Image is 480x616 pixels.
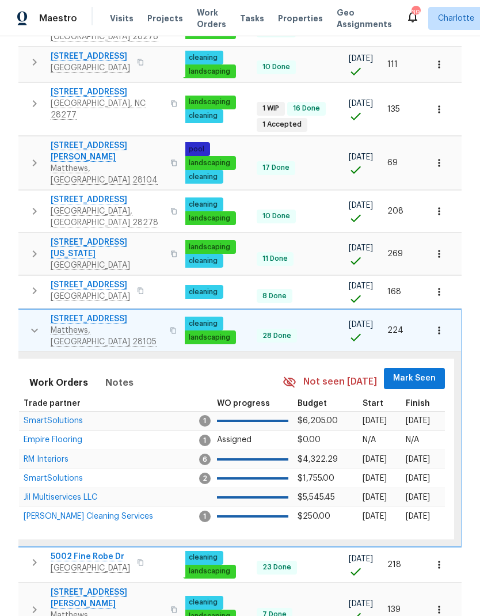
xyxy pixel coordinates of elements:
[217,400,270,408] span: WO progress
[387,326,403,334] span: 224
[29,375,88,391] span: Work Orders
[184,172,222,182] span: cleaning
[349,153,373,161] span: [DATE]
[24,513,153,520] a: [PERSON_NAME] Cleaning Services
[105,375,134,391] span: Notes
[349,555,373,563] span: [DATE]
[387,606,401,614] span: 139
[387,207,403,215] span: 208
[337,7,392,30] span: Geo Assignments
[199,473,211,484] span: 2
[147,13,183,24] span: Projects
[184,97,235,107] span: landscaping
[184,566,235,576] span: landscaping
[184,214,235,223] span: landscaping
[24,493,97,501] span: Jil Multiservices LLC
[278,13,323,24] span: Properties
[24,417,83,424] a: SmartSolutions
[258,211,295,221] span: 10 Done
[197,7,226,30] span: Work Orders
[363,512,387,520] span: [DATE]
[39,13,77,24] span: Maestro
[298,455,338,463] span: $4,322.29
[24,400,81,408] span: Trade partner
[184,319,222,329] span: cleaning
[384,368,445,389] button: Mark Seen
[349,244,373,252] span: [DATE]
[184,200,222,210] span: cleaning
[184,242,235,252] span: landscaping
[24,436,82,444] span: Empire Flooring
[349,100,373,108] span: [DATE]
[24,455,68,463] span: RM Interiors
[298,474,334,482] span: $1,755.00
[184,287,222,297] span: cleaning
[199,511,211,522] span: 1
[406,400,430,408] span: Finish
[363,455,387,463] span: [DATE]
[349,282,373,290] span: [DATE]
[184,67,235,77] span: landscaping
[217,434,289,446] p: Assigned
[387,105,400,113] span: 135
[240,14,264,22] span: Tasks
[406,474,430,482] span: [DATE]
[363,493,387,501] span: [DATE]
[363,474,387,482] span: [DATE]
[199,415,211,427] span: 1
[349,201,373,210] span: [DATE]
[184,256,222,266] span: cleaning
[258,163,294,173] span: 17 Done
[24,436,82,443] a: Empire Flooring
[363,417,387,425] span: [DATE]
[406,417,430,425] span: [DATE]
[258,104,284,113] span: 1 WIP
[406,455,430,463] span: [DATE]
[24,456,68,463] a: RM Interiors
[24,417,83,425] span: SmartSolutions
[24,475,83,482] a: SmartSolutions
[184,598,222,607] span: cleaning
[258,120,306,130] span: 1 Accepted
[184,145,209,154] span: pool
[24,494,97,501] a: Jil Multiservices LLC
[199,454,211,465] span: 6
[438,13,474,24] span: Charlotte
[387,288,401,296] span: 168
[412,7,420,18] div: 39
[406,512,430,520] span: [DATE]
[184,111,222,121] span: cleaning
[258,562,296,572] span: 23 Done
[258,62,295,72] span: 10 Done
[387,561,401,569] span: 218
[199,435,211,446] span: 1
[184,553,222,562] span: cleaning
[288,104,325,113] span: 16 Done
[298,417,338,425] span: $6,205.00
[184,53,222,63] span: cleaning
[298,512,330,520] span: $250.00
[258,254,292,264] span: 11 Done
[258,331,296,341] span: 28 Done
[303,375,377,389] span: Not seen [DATE]
[298,436,321,444] span: $0.00
[363,436,376,444] span: N/A
[258,291,291,301] span: 8 Done
[349,600,373,608] span: [DATE]
[110,13,134,24] span: Visits
[363,400,383,408] span: Start
[298,400,327,408] span: Budget
[406,493,430,501] span: [DATE]
[387,60,398,69] span: 111
[393,371,436,386] span: Mark Seen
[24,474,83,482] span: SmartSolutions
[387,159,398,167] span: 69
[184,158,235,168] span: landscaping
[184,333,235,343] span: landscaping
[298,493,335,501] span: $5,545.45
[349,321,373,329] span: [DATE]
[24,512,153,520] span: [PERSON_NAME] Cleaning Services
[387,250,403,258] span: 269
[349,55,373,63] span: [DATE]
[406,436,419,444] span: N/A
